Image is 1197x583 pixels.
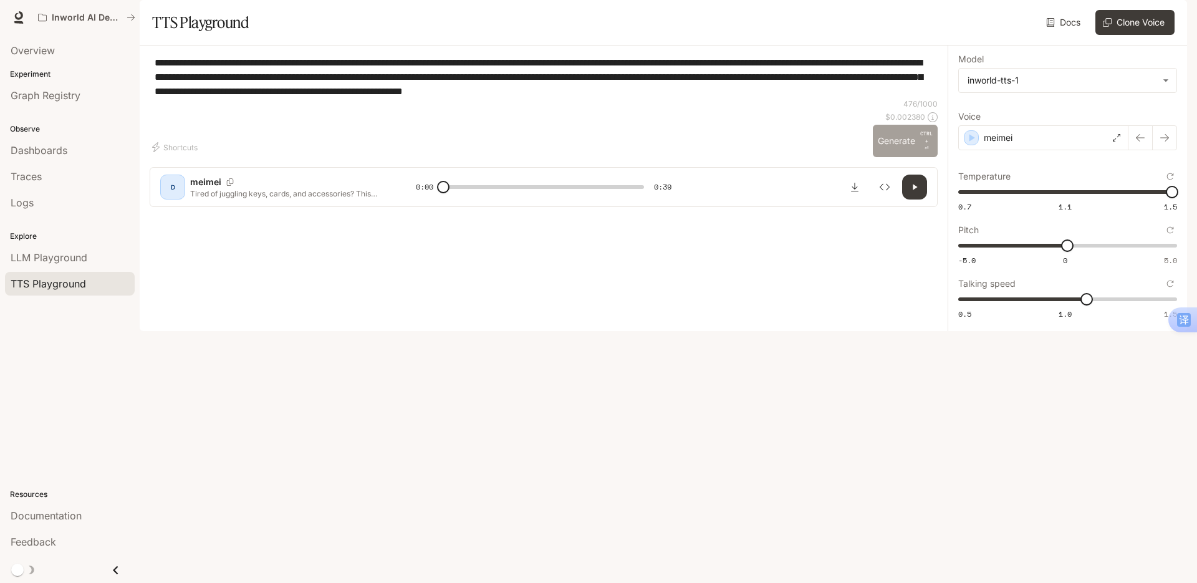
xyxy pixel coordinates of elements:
[163,177,183,197] div: D
[958,112,981,121] p: Voice
[1164,255,1177,266] span: 5.0
[842,175,867,200] button: Download audio
[920,130,933,145] p: CTRL +
[152,10,249,35] h1: TTS Playground
[958,172,1011,181] p: Temperature
[1164,309,1177,319] span: 1.5
[221,178,239,186] button: Copy Voice ID
[150,137,203,157] button: Shortcuts
[873,125,938,157] button: GenerateCTRL +⏎
[1063,255,1067,266] span: 0
[968,74,1156,87] div: inworld-tts-1
[1163,223,1177,237] button: Reset to default
[958,201,971,212] span: 0.7
[190,176,221,188] p: meimei
[1163,170,1177,183] button: Reset to default
[958,279,1016,288] p: Talking speed
[416,181,433,193] span: 0:00
[958,226,979,234] p: Pitch
[984,132,1012,144] p: meimei
[1044,10,1085,35] a: Docs
[903,99,938,109] p: 476 / 1000
[1059,309,1072,319] span: 1.0
[654,181,671,193] span: 0:39
[32,5,141,30] button: All workspaces
[959,69,1176,92] div: inworld-tts-1
[190,188,386,199] p: Tired of juggling keys, cards, and accessories? This game-changer solves it! It’s a keychain, bra...
[958,309,971,319] span: 0.5
[958,255,976,266] span: -5.0
[52,12,122,23] p: Inworld AI Demos
[1163,277,1177,291] button: Reset to default
[1095,10,1175,35] button: Clone Voice
[1164,201,1177,212] span: 1.5
[885,112,925,122] p: $ 0.002380
[920,130,933,152] p: ⏎
[872,175,897,200] button: Inspect
[1059,201,1072,212] span: 1.1
[958,55,984,64] p: Model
